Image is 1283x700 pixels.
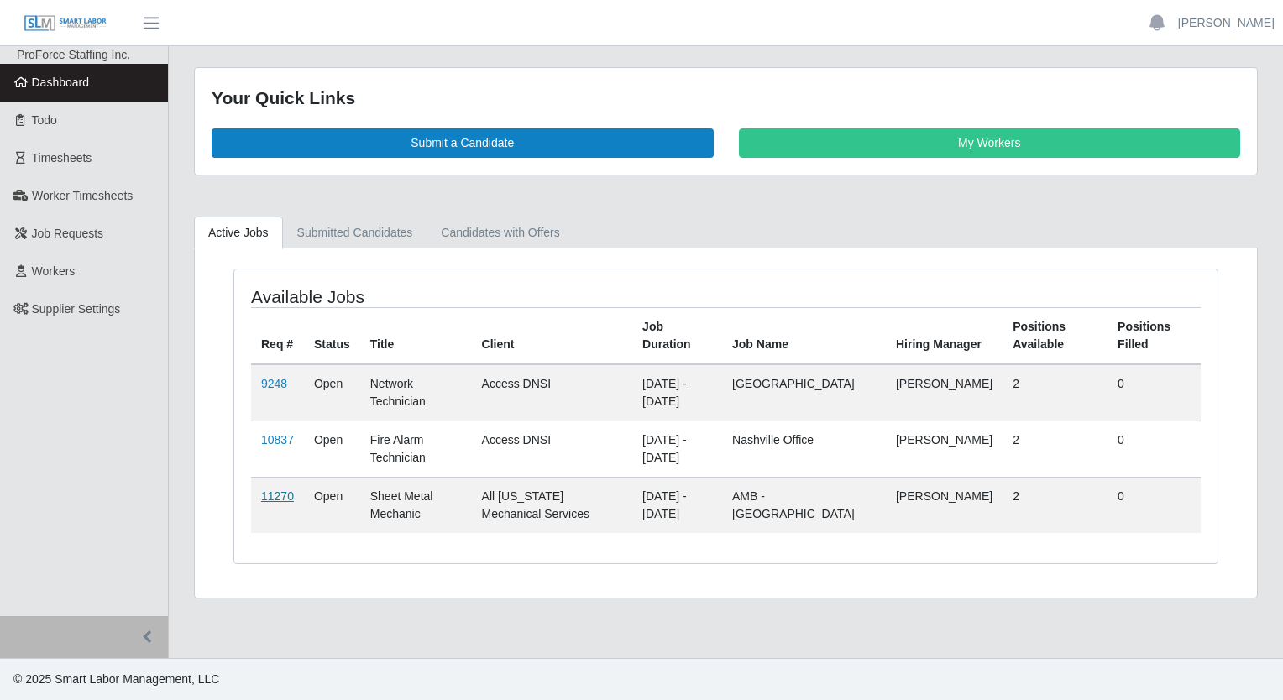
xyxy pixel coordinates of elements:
[739,128,1241,158] a: My Workers
[32,302,121,316] span: Supplier Settings
[304,477,360,533] td: Open
[24,14,107,33] img: SLM Logo
[722,421,886,477] td: Nashville Office
[283,217,427,249] a: Submitted Candidates
[261,433,294,447] a: 10837
[17,48,130,61] span: ProForce Staffing Inc.
[32,264,76,278] span: Workers
[251,307,304,364] th: Req #
[304,421,360,477] td: Open
[632,421,722,477] td: [DATE] - [DATE]
[632,477,722,533] td: [DATE] - [DATE]
[194,217,283,249] a: Active Jobs
[1108,477,1201,533] td: 0
[32,151,92,165] span: Timesheets
[632,307,722,364] th: Job Duration
[360,364,472,421] td: Network Technician
[32,189,133,202] span: Worker Timesheets
[886,364,1003,421] td: [PERSON_NAME]
[360,307,472,364] th: Title
[1108,364,1201,421] td: 0
[427,217,573,249] a: Candidates with Offers
[13,672,219,686] span: © 2025 Smart Labor Management, LLC
[1108,421,1201,477] td: 0
[472,307,633,364] th: Client
[886,477,1003,533] td: [PERSON_NAME]
[251,286,632,307] h4: Available Jobs
[304,307,360,364] th: Status
[1003,477,1108,533] td: 2
[32,76,90,89] span: Dashboard
[1003,421,1108,477] td: 2
[472,364,633,421] td: Access DNSI
[360,421,472,477] td: Fire Alarm Technician
[1003,307,1108,364] th: Positions Available
[886,421,1003,477] td: [PERSON_NAME]
[32,227,104,240] span: Job Requests
[1178,14,1275,32] a: [PERSON_NAME]
[360,477,472,533] td: Sheet Metal Mechanic
[472,421,633,477] td: Access DNSI
[722,364,886,421] td: [GEOGRAPHIC_DATA]
[722,477,886,533] td: AMB - [GEOGRAPHIC_DATA]
[886,307,1003,364] th: Hiring Manager
[261,377,287,390] a: 9248
[1108,307,1201,364] th: Positions Filled
[212,128,714,158] a: Submit a Candidate
[212,85,1240,112] div: Your Quick Links
[261,489,294,503] a: 11270
[304,364,360,421] td: Open
[472,477,633,533] td: All [US_STATE] Mechanical Services
[632,364,722,421] td: [DATE] - [DATE]
[722,307,886,364] th: Job Name
[1003,364,1108,421] td: 2
[32,113,57,127] span: Todo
